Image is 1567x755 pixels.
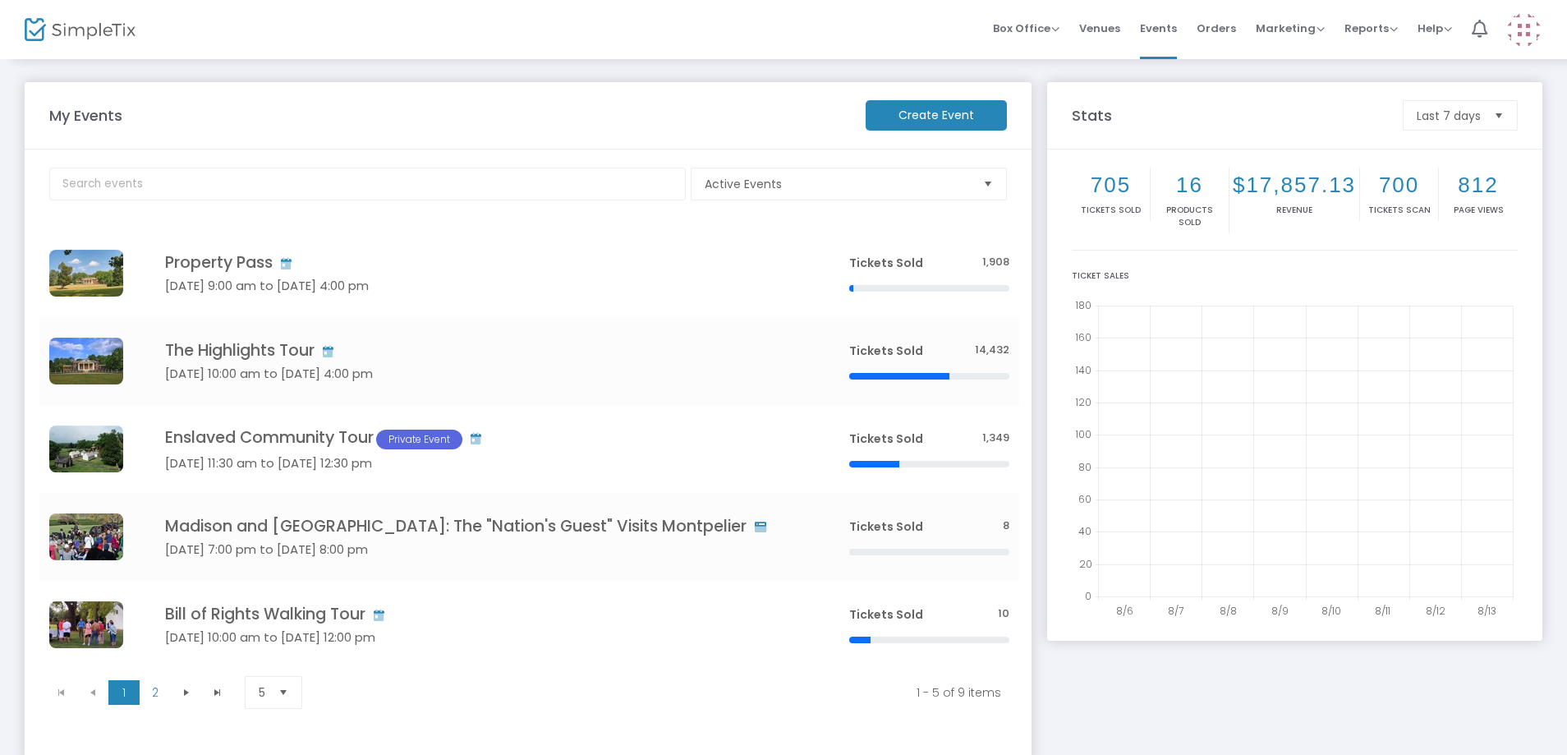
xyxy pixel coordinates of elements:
h2: 16 [1154,173,1225,198]
button: Select [977,168,999,200]
img: simpleTixVirtualLafayette0626.jpg [49,513,123,560]
h2: 705 [1075,173,1147,198]
p: Revenue [1233,204,1356,216]
span: Page 1 [108,680,140,705]
span: Orders [1197,7,1236,49]
span: Venues [1079,7,1120,49]
span: Private Event [376,430,462,449]
span: Go to the next page [180,686,193,699]
span: Last 7 days [1417,108,1481,124]
text: 8/6 [1116,604,1133,618]
h2: 812 [1442,173,1514,198]
span: Go to the next page [171,680,202,705]
img: 6387021467098522266385123435498853452.jpg [49,338,123,384]
span: Events [1140,7,1177,49]
span: 1,908 [982,255,1009,270]
span: Reports [1344,21,1398,36]
img: 6387021559518270226385123431616375331.jpg [49,250,123,297]
h5: [DATE] 9:00 am to [DATE] 4:00 pm [165,279,800,293]
m-button: Create Event [866,100,1007,131]
h5: [DATE] 10:00 am to [DATE] 4:00 pm [165,366,800,381]
p: Products sold [1154,204,1225,228]
text: 40 [1078,524,1091,538]
span: Tickets Sold [849,518,923,535]
div: Ticket Sales [1072,269,1518,282]
text: 8/11 [1375,604,1390,618]
input: Search events [49,168,686,200]
m-panel-title: My Events [41,104,857,127]
button: Select [1487,101,1510,130]
span: Tickets Sold [849,343,923,359]
text: 0 [1085,589,1091,603]
p: Page Views [1442,204,1514,216]
span: 8 [1003,518,1009,534]
span: 5 [259,684,265,701]
h5: [DATE] 7:00 pm to [DATE] 8:00 pm [165,542,800,557]
h2: $17,857.13 [1233,173,1356,198]
text: 140 [1075,362,1091,376]
img: 6387437990608924146385123443985657784.jpg [49,601,123,648]
span: Help [1418,21,1452,36]
span: Active Events [705,176,969,192]
span: Tickets Sold [849,606,923,623]
span: 1,349 [982,430,1009,446]
text: 80 [1078,459,1091,473]
span: Go to the last page [202,680,233,705]
text: 20 [1079,556,1092,570]
span: Tickets Sold [849,430,923,447]
h4: Property Pass [165,253,800,272]
span: Marketing [1256,21,1325,36]
text: 8/8 [1220,604,1237,618]
text: 8/12 [1426,604,1445,618]
text: 120 [1075,395,1091,409]
h4: Madison and [GEOGRAPHIC_DATA]: The "Nation's Guest" Visits Montpelier [165,517,800,536]
button: Select [272,677,295,708]
h4: Bill of Rights Walking Tour [165,605,800,624]
kendo-pager-info: 1 - 5 of 9 items [332,684,1001,701]
text: 8/13 [1477,604,1496,618]
p: Tickets Scan [1363,204,1435,216]
span: Box Office [993,21,1059,36]
text: 8/10 [1321,604,1341,618]
text: 8/9 [1271,604,1289,618]
h4: Enslaved Community Tour [165,428,800,449]
text: 8/7 [1168,604,1183,618]
span: 10 [998,606,1009,622]
text: 180 [1075,298,1091,312]
text: 100 [1075,427,1091,441]
text: 60 [1078,492,1091,506]
div: Data table [39,229,1019,669]
p: Tickets sold [1075,204,1147,216]
span: Page 2 [140,680,171,705]
h4: The Highlights Tour [165,341,800,360]
h2: 700 [1363,173,1435,198]
span: Go to the last page [211,686,224,699]
h5: [DATE] 10:00 am to [DATE] 12:00 pm [165,630,800,645]
h5: [DATE] 11:30 am to [DATE] 12:30 pm [165,456,800,471]
img: 6385123440126445003.jpg [49,426,123,472]
m-panel-title: Stats [1064,104,1395,127]
span: Tickets Sold [849,255,923,271]
span: 14,432 [975,343,1009,358]
text: 160 [1075,330,1091,344]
